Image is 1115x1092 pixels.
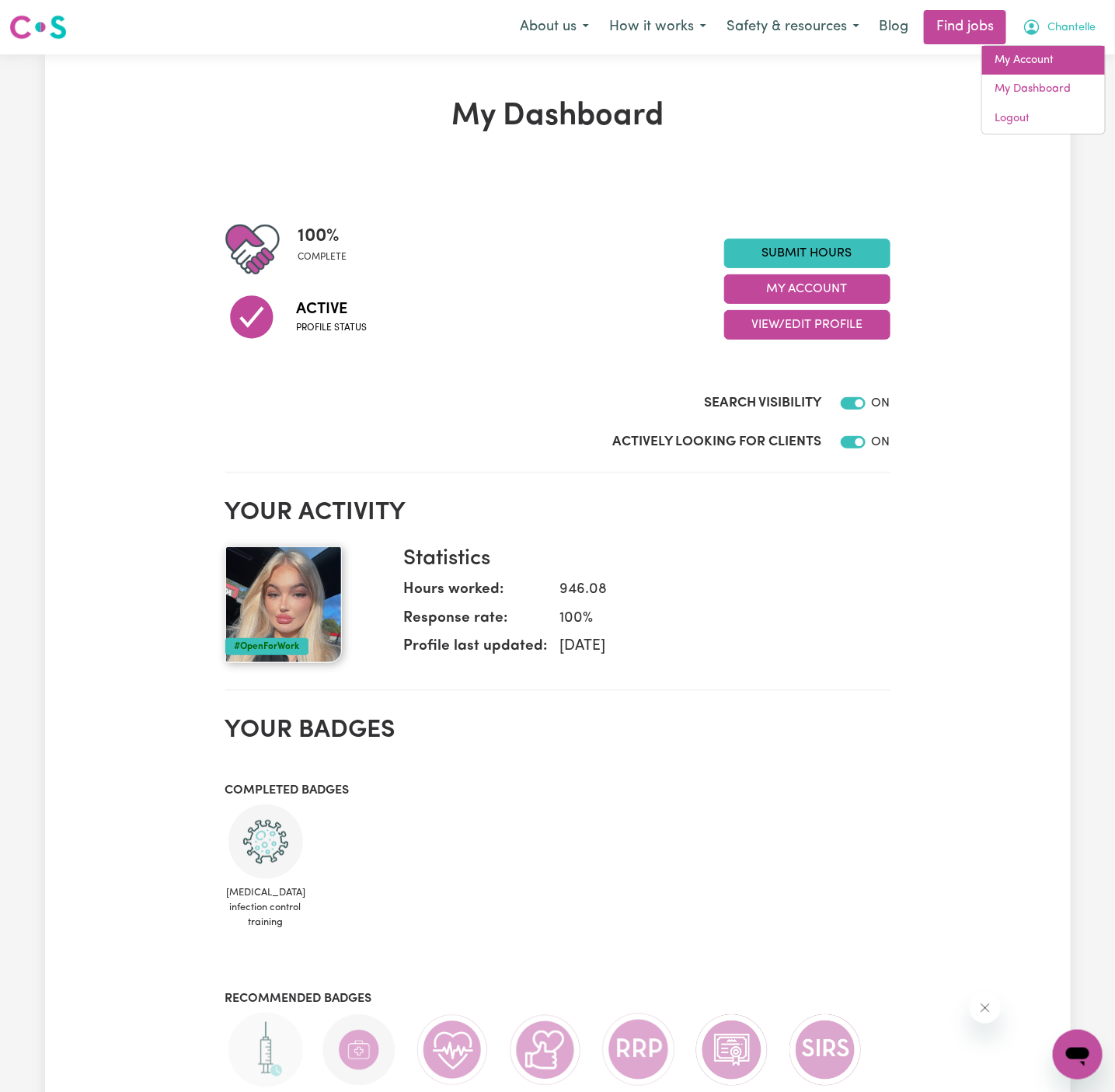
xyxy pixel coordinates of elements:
button: My Account [724,274,890,304]
label: Search Visibility [705,393,822,413]
h3: Recommended badges [225,992,890,1007]
button: Safety & resources [716,11,869,44]
img: Care and support worker has booked an appointment and is waiting for the first dose of the COVID-... [228,1013,303,1087]
div: My Account [981,45,1106,134]
span: Profile status [297,321,368,335]
h3: Statistics [404,546,878,573]
span: ON [872,436,890,448]
img: Careseekers logo [9,13,67,41]
img: CS Academy: COVID-19 Infection Control Training course completed [228,804,303,879]
a: Submit Hours [724,239,890,268]
img: CS Academy: Aged Care Quality Standards & Code of Conduct course completed [695,1013,769,1087]
div: #OpenForWork [225,638,308,655]
a: Blog [869,10,918,44]
img: Care and support worker has completed CPR Certification [415,1013,490,1087]
h2: Your activity [225,498,890,528]
a: Find jobs [924,10,1006,44]
a: My Dashboard [982,75,1105,104]
dt: Response rate: [404,608,548,637]
h1: My Dashboard [225,98,890,135]
button: How it works [599,11,716,44]
span: 100 % [298,222,347,250]
button: About us [510,11,599,44]
h3: Completed badges [225,783,890,798]
img: CS Academy: Serious Incident Reporting Scheme course completed [788,1013,862,1087]
h2: Your badges [225,716,890,745]
span: Need any help? [9,11,94,23]
img: CS Academy: Regulated Restrictive Practices course completed [601,1013,676,1087]
a: Logout [982,104,1105,134]
iframe: Button to launch messaging window [1053,1030,1103,1080]
dt: Hours worked: [404,579,548,608]
img: Care and support worker has completed First Aid Certification [322,1013,396,1087]
dd: 100 % [548,608,878,630]
a: My Account [982,46,1105,75]
span: Active [297,298,368,321]
span: Chantelle [1047,19,1096,37]
span: ON [872,397,890,410]
button: My Account [1012,11,1106,44]
button: View/Edit Profile [724,310,890,340]
dd: 946.08 [548,579,878,602]
a: Careseekers logo [9,9,67,45]
iframe: Close message [970,993,1001,1024]
dt: Profile last updated: [404,636,548,665]
span: [MEDICAL_DATA] infection control training [225,879,306,937]
img: Your profile picture [225,546,342,663]
dd: [DATE] [548,636,878,658]
img: Care worker is recommended by Careseekers [508,1013,583,1087]
label: Actively Looking for Clients [613,432,822,452]
span: complete [298,250,347,264]
div: Profile completeness: 100% [298,222,360,277]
